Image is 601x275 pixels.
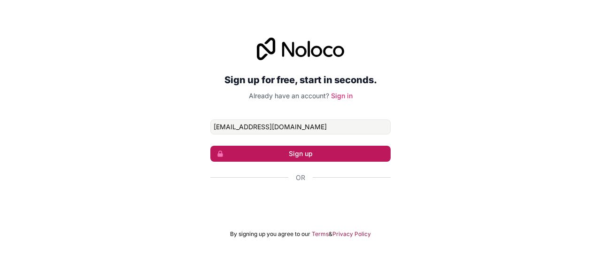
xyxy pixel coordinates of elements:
[296,173,305,182] span: Or
[331,92,353,100] a: Sign in
[332,230,371,238] a: Privacy Policy
[230,230,310,238] span: By signing up you agree to our
[312,230,329,238] a: Terms
[206,193,395,213] iframe: Sign in with Google Button
[210,71,391,88] h2: Sign up for free, start in seconds.
[329,230,332,238] span: &
[210,119,391,134] input: Email address
[249,92,329,100] span: Already have an account?
[210,146,391,162] button: Sign up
